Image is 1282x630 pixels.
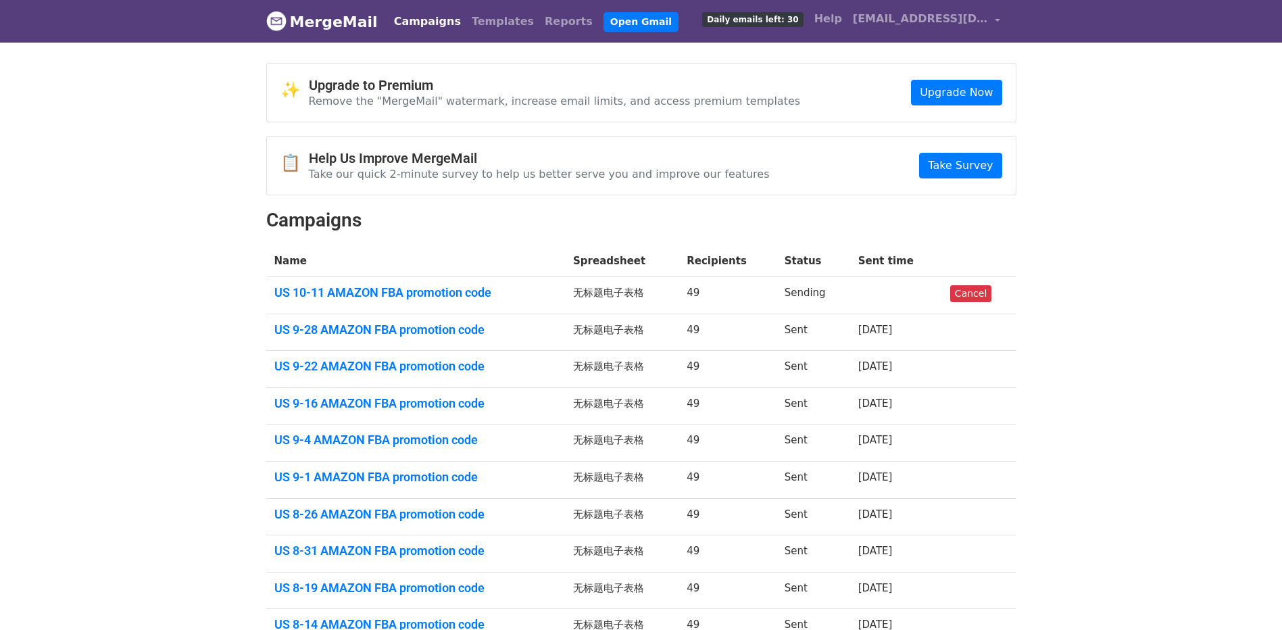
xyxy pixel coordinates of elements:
[565,498,679,535] td: 无标题电子表格
[850,245,942,277] th: Sent time
[274,433,558,447] a: US 9-4 AMAZON FBA promotion code
[776,314,850,351] td: Sent
[858,545,893,557] a: [DATE]
[858,434,893,446] a: [DATE]
[466,8,539,35] a: Templates
[919,153,1002,178] a: Take Survey
[565,314,679,351] td: 无标题电子表格
[679,425,776,462] td: 49
[702,12,803,27] span: Daily emails left: 30
[309,94,801,108] p: Remove the "MergeMail" watermark, increase email limits, and access premium templates
[266,11,287,31] img: MergeMail logo
[679,387,776,425] td: 49
[911,80,1002,105] a: Upgrade Now
[776,425,850,462] td: Sent
[679,351,776,388] td: 49
[776,498,850,535] td: Sent
[697,5,808,32] a: Daily emails left: 30
[679,535,776,573] td: 49
[679,277,776,314] td: 49
[266,209,1016,232] h2: Campaigns
[539,8,598,35] a: Reports
[679,498,776,535] td: 49
[266,7,378,36] a: MergeMail
[776,277,850,314] td: Sending
[274,359,558,374] a: US 9-22 AMAZON FBA promotion code
[565,425,679,462] td: 无标题电子表格
[853,11,988,27] span: [EMAIL_ADDRESS][DOMAIN_NAME]
[950,285,991,302] a: Cancel
[565,572,679,609] td: 无标题电子表格
[274,322,558,337] a: US 9-28 AMAZON FBA promotion code
[266,245,566,277] th: Name
[389,8,466,35] a: Campaigns
[309,77,801,93] h4: Upgrade to Premium
[274,507,558,522] a: US 8-26 AMAZON FBA promotion code
[776,245,850,277] th: Status
[565,535,679,573] td: 无标题电子表格
[603,12,679,32] a: Open Gmail
[274,396,558,411] a: US 9-16 AMAZON FBA promotion code
[309,150,770,166] h4: Help Us Improve MergeMail
[776,572,850,609] td: Sent
[858,360,893,372] a: [DATE]
[858,508,893,520] a: [DATE]
[565,277,679,314] td: 无标题电子表格
[565,351,679,388] td: 无标题电子表格
[776,351,850,388] td: Sent
[679,572,776,609] td: 49
[274,285,558,300] a: US 10-11 AMAZON FBA promotion code
[679,314,776,351] td: 49
[280,80,309,100] span: ✨
[809,5,847,32] a: Help
[847,5,1006,37] a: [EMAIL_ADDRESS][DOMAIN_NAME]
[280,153,309,173] span: 📋
[858,324,893,336] a: [DATE]
[776,387,850,425] td: Sent
[858,582,893,594] a: [DATE]
[858,397,893,410] a: [DATE]
[679,462,776,499] td: 49
[274,543,558,558] a: US 8-31 AMAZON FBA promotion code
[274,470,558,485] a: US 9-1 AMAZON FBA promotion code
[565,462,679,499] td: 无标题电子表格
[679,245,776,277] th: Recipients
[858,471,893,483] a: [DATE]
[776,462,850,499] td: Sent
[274,581,558,596] a: US 8-19 AMAZON FBA promotion code
[776,535,850,573] td: Sent
[309,167,770,181] p: Take our quick 2-minute survey to help us better serve you and improve our features
[565,245,679,277] th: Spreadsheet
[565,387,679,425] td: 无标题电子表格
